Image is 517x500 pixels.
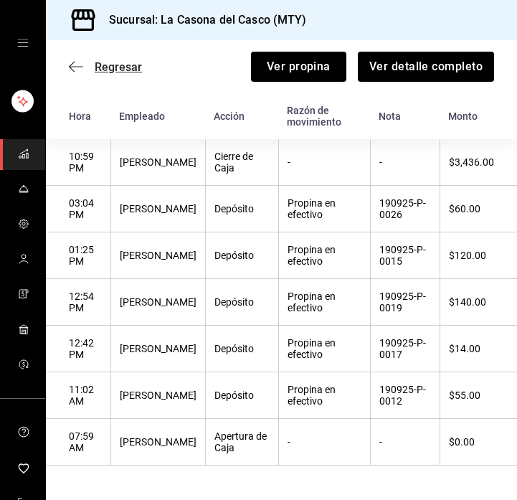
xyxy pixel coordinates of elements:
th: [PERSON_NAME] [110,186,205,232]
th: 10:59 PM [46,139,110,186]
th: Depósito [205,279,278,326]
th: Monto [440,93,517,139]
th: [PERSON_NAME] [110,372,205,419]
th: [PERSON_NAME] [110,232,205,279]
th: Depósito [205,186,278,232]
th: Depósito [205,326,278,372]
th: [PERSON_NAME] [110,326,205,372]
th: - [370,139,440,186]
th: 12:54 PM [46,279,110,326]
th: $0.00 [440,419,517,466]
th: $55.00 [440,372,517,419]
th: 01:25 PM [46,232,110,279]
th: [PERSON_NAME] [110,279,205,326]
th: Propina en efectivo [278,279,370,326]
button: Ver propina [251,52,346,82]
th: 12:42 PM [46,326,110,372]
th: Propina en efectivo [278,232,370,279]
th: - [278,419,370,466]
th: Propina en efectivo [278,186,370,232]
button: Ver detalle completo [358,52,494,82]
th: Depósito [205,372,278,419]
th: Cierre de Caja [205,139,278,186]
th: - [370,419,440,466]
th: 07:59 AM [46,419,110,466]
th: Apertura de Caja [205,419,278,466]
th: $120.00 [440,232,517,279]
th: Hora [46,93,110,139]
span: Regresar [95,60,142,74]
th: $14.00 [440,326,517,372]
th: 190925-P-0026 [370,186,440,232]
button: open drawer [17,37,29,49]
button: Regresar [69,60,142,74]
th: [PERSON_NAME] [110,419,205,466]
th: - [278,139,370,186]
th: Propina en efectivo [278,372,370,419]
th: Acción [205,93,278,139]
h3: Sucursal: La Casona del Casco (MTY) [98,11,307,29]
th: 190925-P-0019 [370,279,440,326]
th: 03:04 PM [46,186,110,232]
th: Empleado [110,93,205,139]
th: Propina en efectivo [278,326,370,372]
th: Nota [370,93,440,139]
th: 190925-P-0012 [370,372,440,419]
th: 190925-P-0017 [370,326,440,372]
th: 11:02 AM [46,372,110,419]
th: $60.00 [440,186,517,232]
th: $140.00 [440,279,517,326]
th: Razón de movimiento [278,93,370,139]
th: 190925-P-0015 [370,232,440,279]
th: [PERSON_NAME] [110,139,205,186]
th: $3,436.00 [440,139,517,186]
th: Depósito [205,232,278,279]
